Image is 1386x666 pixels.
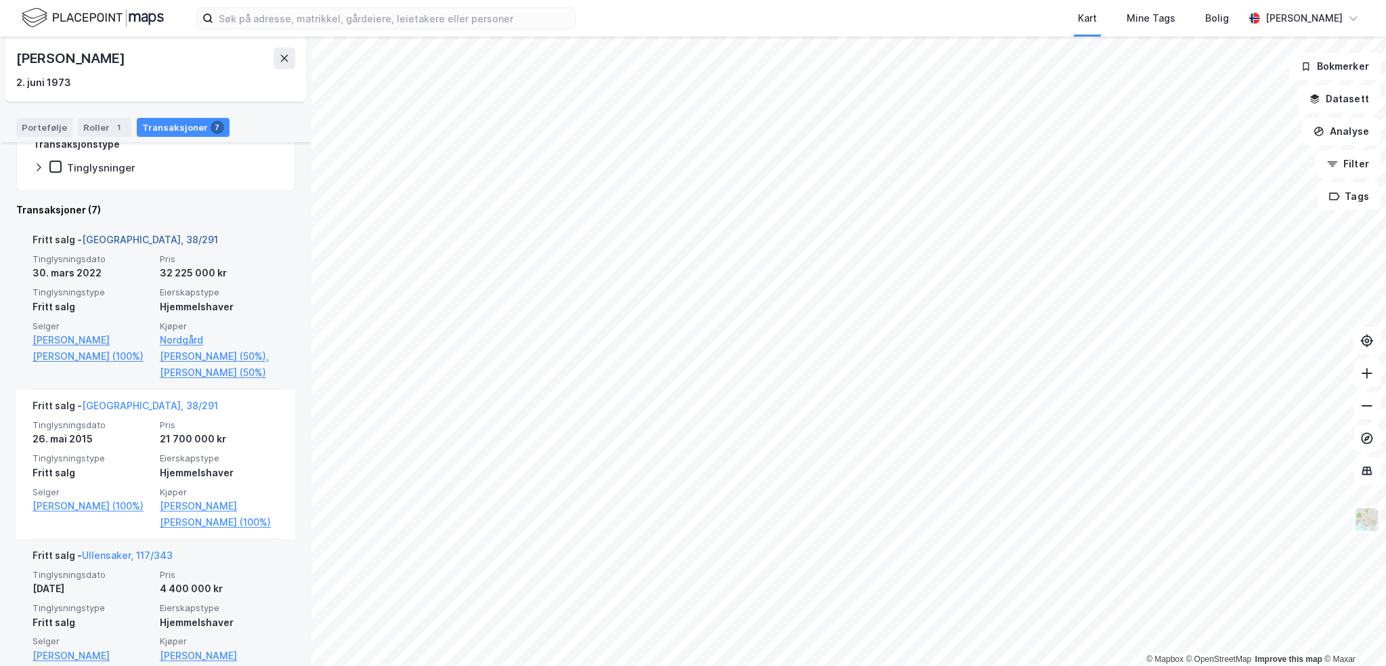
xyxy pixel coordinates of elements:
[33,287,152,298] span: Tinglysningstype
[16,75,71,91] div: 2. juni 1973
[33,465,152,481] div: Fritt salg
[16,202,295,218] div: Transaksjoner (7)
[160,419,279,431] span: Pris
[160,320,279,332] span: Kjøper
[16,118,72,137] div: Portefølje
[1318,601,1386,666] div: Kontrollprogram for chat
[33,299,152,315] div: Fritt salg
[160,431,279,447] div: 21 700 000 kr
[1265,10,1343,26] div: [PERSON_NAME]
[33,498,152,514] a: [PERSON_NAME] (100%)
[33,547,173,569] div: Fritt salg -
[33,398,218,419] div: Fritt salg -
[160,569,279,581] span: Pris
[137,118,230,137] div: Transaksjoner
[1078,10,1097,26] div: Kart
[160,498,279,530] a: [PERSON_NAME] [PERSON_NAME] (100%)
[160,636,279,647] span: Kjøper
[160,265,279,281] div: 32 225 000 kr
[160,287,279,298] span: Eierskapstype
[33,569,152,581] span: Tinglysningsdato
[33,332,152,365] a: [PERSON_NAME] [PERSON_NAME] (100%)
[1316,150,1381,178] button: Filter
[1186,654,1252,664] a: OpenStreetMap
[160,365,279,381] a: [PERSON_NAME] (50%)
[1205,10,1229,26] div: Bolig
[1318,183,1381,210] button: Tags
[33,453,152,464] span: Tinglysningstype
[33,232,218,253] div: Fritt salg -
[160,465,279,481] div: Hjemmelshaver
[1318,601,1386,666] iframe: Chat Widget
[160,299,279,315] div: Hjemmelshaver
[82,234,218,245] a: [GEOGRAPHIC_DATA], 38/291
[1354,507,1380,533] img: Z
[213,8,575,28] input: Søk på adresse, matrikkel, gårdeiere, leietakere eller personer
[160,253,279,265] span: Pris
[33,615,152,631] div: Fritt salg
[33,419,152,431] span: Tinglysningsdato
[33,602,152,614] span: Tinglysningstype
[160,453,279,464] span: Eierskapstype
[33,581,152,597] div: [DATE]
[211,121,224,134] div: 7
[67,161,135,174] div: Tinglysninger
[1127,10,1175,26] div: Mine Tags
[33,253,152,265] span: Tinglysningsdato
[16,47,127,69] div: [PERSON_NAME]
[33,431,152,447] div: 26. mai 2015
[22,6,164,30] img: logo.f888ab2527a4732fd821a326f86c7f29.svg
[1255,654,1322,664] a: Improve this map
[160,581,279,597] div: 4 400 000 kr
[1146,654,1184,664] a: Mapbox
[1289,53,1381,80] button: Bokmerker
[82,400,218,411] a: [GEOGRAPHIC_DATA], 38/291
[160,332,279,365] a: Nordgård [PERSON_NAME] (50%),
[1302,118,1381,145] button: Analyse
[33,636,152,647] span: Selger
[33,265,152,281] div: 30. mars 2022
[160,486,279,498] span: Kjøper
[78,118,131,137] div: Roller
[160,615,279,631] div: Hjemmelshaver
[1298,85,1381,112] button: Datasett
[82,549,173,561] a: Ullensaker, 117/343
[160,602,279,614] span: Eierskapstype
[33,136,120,152] div: Transaksjonstype
[33,486,152,498] span: Selger
[33,320,152,332] span: Selger
[112,121,126,134] div: 1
